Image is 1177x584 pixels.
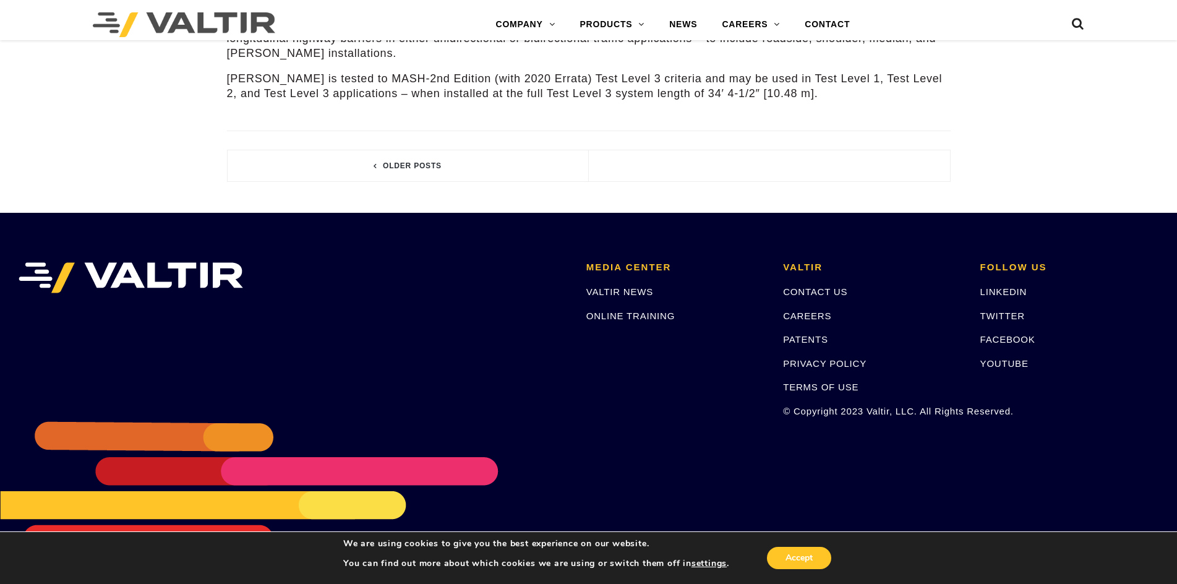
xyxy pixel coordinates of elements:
[783,311,831,321] a: CAREERS
[709,12,792,37] a: CAREERS
[980,358,1029,369] a: YOUTUBE
[783,286,847,297] a: CONTACT US
[657,12,709,37] a: NEWS
[980,286,1027,297] a: LINKEDIN
[783,382,858,392] a: TERMS OF USE
[783,262,961,273] h2: VALTIR
[691,558,727,569] button: settings
[792,12,862,37] a: CONTACT
[783,358,867,369] a: PRIVACY POLICY
[586,262,764,273] h2: MEDIA CENTER
[980,334,1035,345] a: FACEBOOK
[228,150,589,181] a: Older posts
[19,262,243,293] img: VALTIR
[980,262,1158,273] h2: FOLLOW US
[783,404,961,418] p: © Copyright 2023 Valtir, LLC. All Rights Reserved.
[586,286,653,297] a: VALTIR NEWS
[343,558,729,569] p: You can find out more about which cookies we are using or switch them off in .
[980,311,1025,321] a: TWITTER
[343,538,729,549] p: We are using cookies to give you the best experience on our website.
[586,311,675,321] a: ONLINE TRAINING
[767,547,831,569] button: Accept
[567,12,657,37] a: PRODUCTS
[483,12,567,37] a: COMPANY
[783,334,828,345] a: PATENTS
[227,72,951,101] p: [PERSON_NAME] is tested to MASH-2nd Edition (with 2020 Errata) Test Level 3 criteria and may be u...
[93,12,275,37] img: Valtir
